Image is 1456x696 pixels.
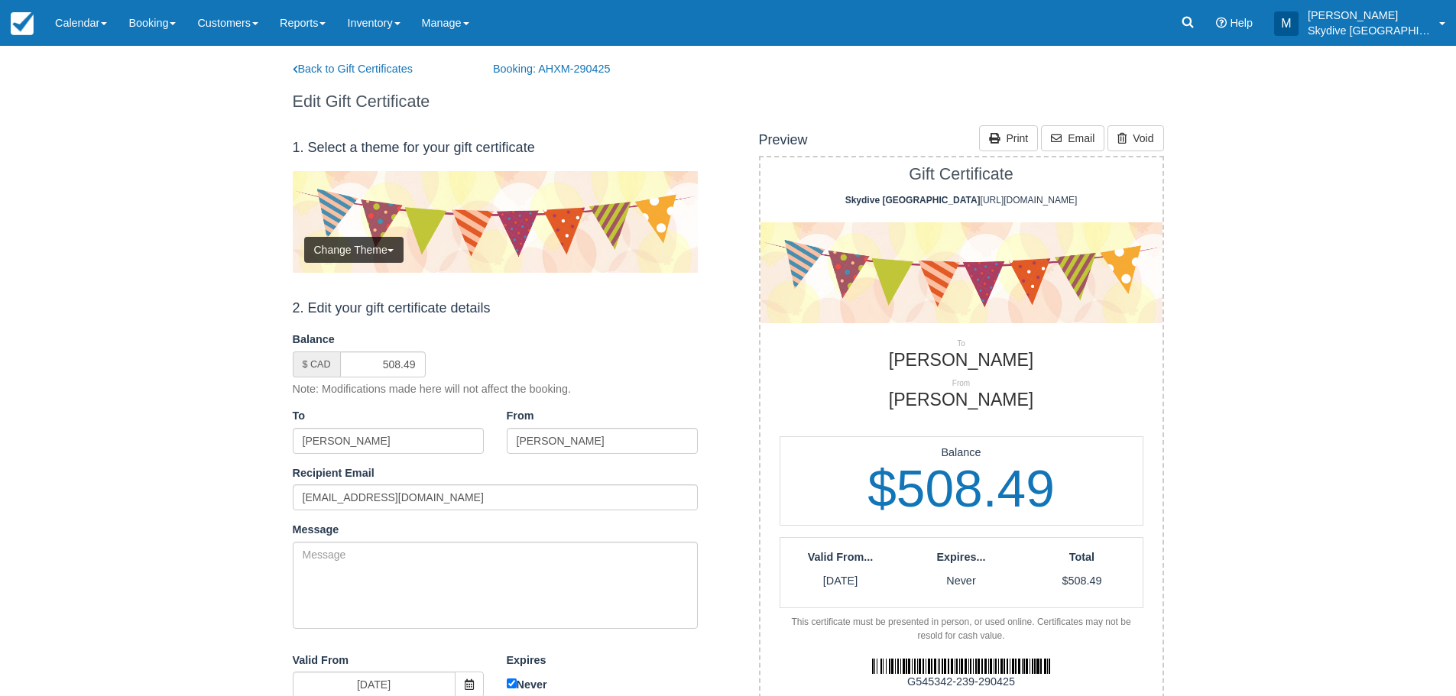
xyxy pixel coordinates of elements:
[293,301,698,316] h4: 2. Edit your gift certificate details
[1274,11,1299,36] div: M
[293,381,572,397] p: Note: Modifications made here will not affect the booking.
[1308,8,1430,23] p: [PERSON_NAME]
[507,652,546,668] label: Expires
[780,616,1143,642] div: This certificate must be presented in person, or used online. Certificates may not be resold for ...
[340,351,426,377] input: 0.00
[293,408,331,424] label: To
[749,674,1174,690] div: G545342-239-290425
[1069,551,1094,563] strong: Total
[507,428,698,454] input: Name
[1041,125,1104,151] a: Email
[1216,18,1227,28] i: Help
[507,675,698,693] label: Never
[780,573,901,589] p: [DATE]
[760,222,1163,323] img: celebration.png
[749,338,1174,349] p: To
[749,351,1174,370] h2: [PERSON_NAME]
[1230,17,1253,29] span: Help
[303,359,331,370] small: $ CAD
[1308,23,1430,38] p: Skydive [GEOGRAPHIC_DATA]
[936,551,985,563] strong: Expires...
[293,522,339,538] label: Message
[979,125,1038,151] a: Print
[482,61,683,77] a: Booking: AHXM-290425
[900,573,1021,589] p: Never
[507,678,517,688] input: Never
[749,390,1174,410] h2: [PERSON_NAME]
[749,165,1174,183] h1: Gift Certificate
[749,378,1174,389] p: From
[293,652,349,668] label: Valid From
[293,465,375,481] label: Recipient Email
[11,12,34,35] img: checkfront-main-nav-mini-logo.png
[780,445,1143,461] p: Balance
[293,171,698,273] img: celebration.png
[808,551,874,563] strong: Valid From...
[759,133,808,148] h4: Preview
[281,92,705,111] h1: Edit Gift Certificate
[293,484,698,510] input: Email
[293,141,698,156] h4: 1. Select a theme for your gift certificate
[293,332,335,348] label: Balance
[304,237,404,263] button: Change Theme
[1107,125,1163,151] a: Void
[293,428,484,454] input: Name
[845,195,1078,206] span: [URL][DOMAIN_NAME]
[1021,573,1142,589] p: $508.49
[780,461,1143,517] h1: $508.49
[281,61,482,77] a: Back to Gift Certificates
[845,195,981,206] strong: Skydive [GEOGRAPHIC_DATA]
[507,408,545,424] label: From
